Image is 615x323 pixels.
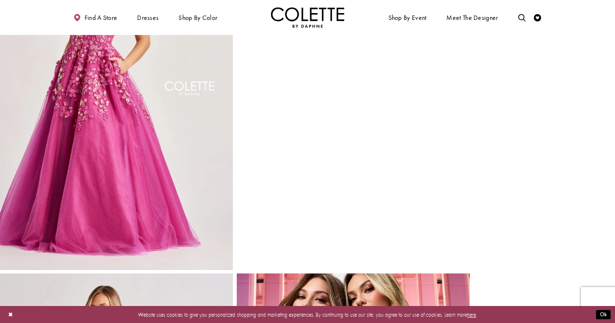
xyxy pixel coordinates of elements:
[53,309,562,319] p: Website uses cookies to give you personalized shopping and marketing experiences. By continuing t...
[445,7,500,28] a: Meet the designer
[4,308,17,321] button: Close Dialog
[446,14,498,21] span: Meet the designer
[178,14,217,21] span: Shop by color
[177,7,219,28] span: Shop by color
[516,7,527,28] a: Toggle search
[387,7,428,28] span: Shop By Event
[137,14,158,21] span: Dresses
[271,7,345,28] a: Visit Home Page
[388,14,427,21] span: Shop By Event
[596,310,611,319] button: Submit Dialog
[271,7,345,28] img: Colette by Daphne
[532,7,544,28] a: Check Wishlist
[85,14,118,21] span: Find a store
[72,7,119,28] a: Find a store
[135,7,160,28] span: Dresses
[467,311,476,318] a: here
